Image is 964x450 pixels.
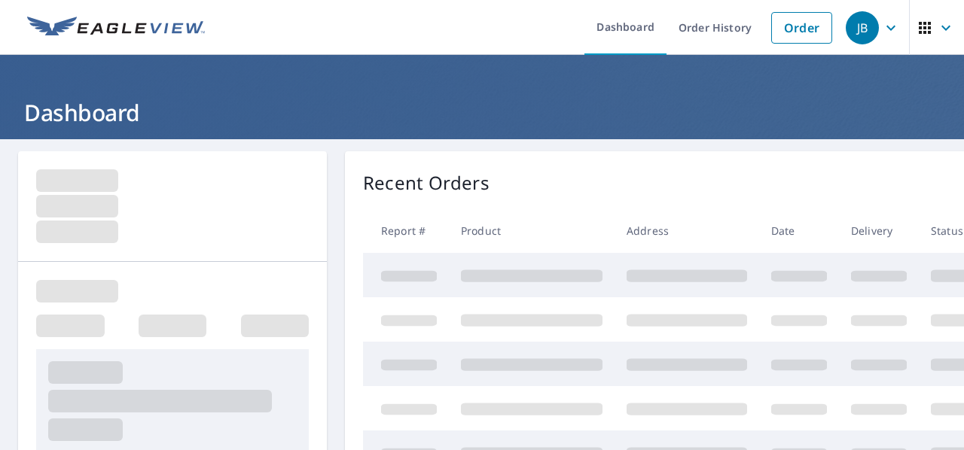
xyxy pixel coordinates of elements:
th: Report # [363,208,449,253]
th: Date [759,208,839,253]
img: EV Logo [27,17,205,39]
div: JB [846,11,879,44]
th: Address [615,208,759,253]
th: Delivery [839,208,919,253]
p: Recent Orders [363,169,490,196]
a: Order [771,12,832,44]
th: Product [449,208,615,253]
h1: Dashboard [18,97,946,128]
